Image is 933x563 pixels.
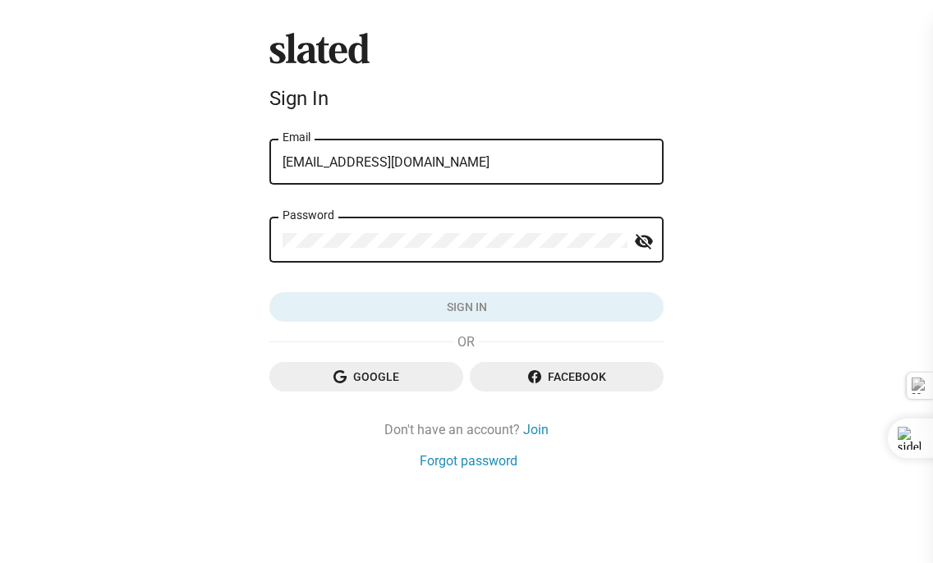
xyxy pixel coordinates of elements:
button: Google [269,362,463,391]
a: Join [523,421,549,438]
div: Sign In [269,87,664,110]
button: Facebook [470,362,664,391]
span: Google [283,362,450,391]
mat-icon: visibility_off [634,229,654,254]
span: Facebook [483,362,650,391]
sl-branding: Sign In [269,33,664,117]
a: Forgot password [420,452,517,469]
div: Don't have an account? [269,421,664,438]
button: Show password [627,225,660,258]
